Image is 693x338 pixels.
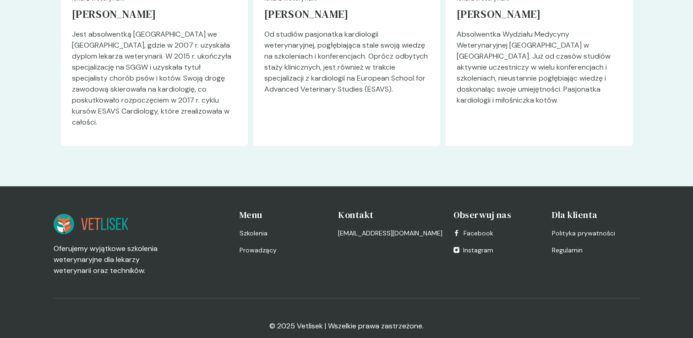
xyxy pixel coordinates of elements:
a: Prowadzący [240,245,327,255]
a: Facebook [453,229,493,238]
span: Szkolenia [240,229,267,238]
a: [PERSON_NAME] [264,3,429,29]
h4: Menu [240,208,327,221]
a: Szkolenia [240,229,327,238]
h4: Obserwuj nas [453,208,541,221]
span: Polityka prywatności [552,229,615,238]
a: [PERSON_NAME] [457,3,622,29]
a: Polityka prywatności [552,229,639,238]
p: Oferujemy wyjątkowe szkolenia weterynaryjne dla lekarzy weterynarii oraz techników. [54,243,170,276]
p: Jest absolwentką [GEOGRAPHIC_DATA] we [GEOGRAPHIC_DATA], gdzie w 2007 r. uzyskała dyplom lekarza ... [72,29,237,135]
a: [EMAIL_ADDRESS][DOMAIN_NAME] [338,229,442,238]
h4: Dla klienta [552,208,639,221]
a: Instagram [453,245,493,255]
span: Prowadzący [240,245,277,255]
h4: Kontakt [338,208,442,221]
p: © 2025 Vetlisek | Wszelkie prawa zastrzeżone. [269,321,424,332]
a: Regulamin [552,245,639,255]
span: Regulamin [552,245,583,255]
p: Od studiów pasjonatka kardiologii weterynaryjnej, pogłębiająca stale swoją wiedzę na szkoleniach ... [264,29,429,102]
a: [PERSON_NAME] [72,3,237,29]
p: Absolwentka Wydziału Medycyny Weterynaryjnej [GEOGRAPHIC_DATA] w [GEOGRAPHIC_DATA]. Już od czasów... [457,29,622,113]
